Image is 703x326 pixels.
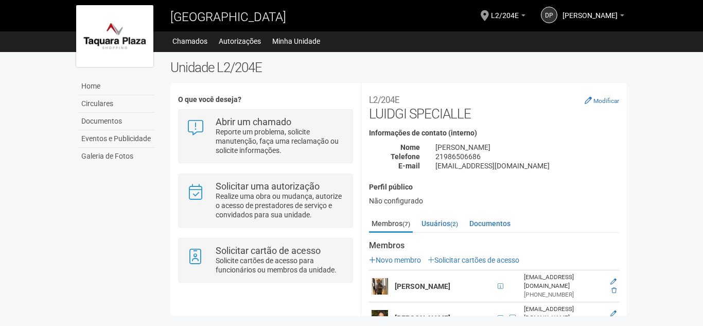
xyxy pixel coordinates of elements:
[491,2,519,20] span: L2/204E
[585,96,619,105] a: Modificar
[398,162,420,170] strong: E-mail
[369,95,399,105] small: L2/204E
[186,117,344,155] a: Abrir um chamado Reporte um problema, solicite manutenção, faça uma reclamação ou solicite inform...
[400,143,420,151] strong: Nome
[216,245,321,256] strong: Solicitar cartão de acesso
[186,246,344,274] a: Solicitar cartão de acesso Solicite cartões de acesso para funcionários ou membros da unidade.
[369,183,619,191] h4: Perfil público
[524,290,601,299] div: [PHONE_NUMBER]
[186,182,344,219] a: Solicitar uma autorização Realize uma obra ou mudança, autorize o acesso de prestadores de serviç...
[428,143,627,152] div: [PERSON_NAME]
[419,216,461,231] a: Usuários(2)
[369,216,413,233] a: Membros(7)
[79,113,155,130] a: Documentos
[369,196,619,205] div: Não configurado
[216,181,320,192] strong: Solicitar uma autorização
[172,34,207,48] a: Chamados
[170,60,627,75] h2: Unidade L2/204E
[369,241,619,250] strong: Membros
[369,256,421,264] a: Novo membro
[79,95,155,113] a: Circulares
[216,127,345,155] p: Reporte um problema, solicite manutenção, faça uma reclamação ou solicite informações.
[216,116,291,127] strong: Abrir um chamado
[428,161,627,170] div: [EMAIL_ADDRESS][DOMAIN_NAME]
[372,278,388,295] img: user.png
[467,216,513,231] a: Documentos
[611,287,617,294] a: Excluir membro
[395,314,450,322] strong: [PERSON_NAME]
[593,97,619,105] small: Modificar
[369,129,619,137] h4: Informações de contato (interno)
[541,7,557,23] a: DP
[391,152,420,161] strong: Telefone
[491,13,525,21] a: L2/204E
[178,96,353,104] h4: O que você deseja?
[79,148,155,165] a: Galeria de Fotos
[524,273,601,290] div: [EMAIL_ADDRESS][DOMAIN_NAME]
[428,152,627,161] div: 21986506686
[79,78,155,95] a: Home
[402,220,410,228] small: (7)
[219,34,261,48] a: Autorizações
[170,10,286,24] span: [GEOGRAPHIC_DATA]
[563,13,624,21] a: [PERSON_NAME]
[76,5,153,67] img: logo.jpg
[610,310,617,317] a: Editar membro
[450,220,458,228] small: (2)
[563,2,618,20] span: Daniele Pinheiro
[272,34,320,48] a: Minha Unidade
[216,256,345,274] p: Solicite cartões de acesso para funcionários ou membros da unidade.
[524,305,601,322] div: [EMAIL_ADDRESS][DOMAIN_NAME]
[610,278,617,285] a: Editar membro
[428,256,519,264] a: Solicitar cartões de acesso
[79,130,155,148] a: Eventos e Publicidade
[395,282,450,290] strong: [PERSON_NAME]
[369,91,619,122] h2: LUIDGI SPECIALLE
[216,192,345,219] p: Realize uma obra ou mudança, autorize o acesso de prestadores de serviço e convidados para sua un...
